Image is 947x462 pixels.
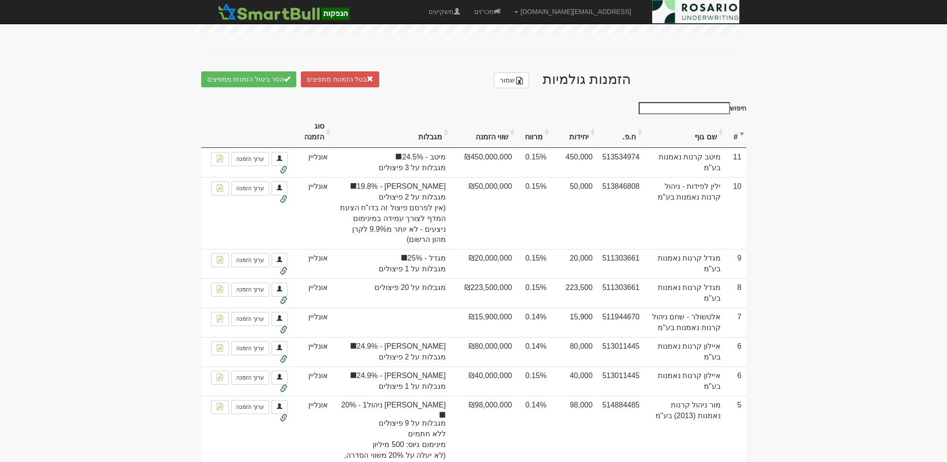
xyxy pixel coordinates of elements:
a: ערוך הזמנה [231,283,269,297]
td: 9 [725,249,746,278]
img: pdf-file-icon.png [216,184,224,192]
span: ללא חתמים [337,429,446,440]
img: pdf-file-icon.png [216,256,224,263]
a: ערוך הזמנה [231,400,269,414]
th: מגבלות: activate to sort column ascending [333,117,450,148]
td: 80,000 [551,337,597,366]
td: 513846808 [597,177,644,249]
td: איילון קרנות נאמנות בע"מ [644,366,725,396]
td: ₪450,000,000 [450,148,517,177]
td: ₪80,000,000 [450,337,517,366]
span: מגדל - 25% [337,253,446,264]
span: [PERSON_NAME] ניהול1 - 20% [337,400,446,418]
td: איילון קרנות נאמנות בע"מ [644,337,725,366]
td: 0.14% [517,308,551,337]
th: יחידות: activate to sort column ascending [551,117,597,148]
td: 0.15% [517,249,551,278]
th: ח.פ.: activate to sort column ascending [597,117,644,148]
td: מיטב קרנות נאמנות בע"מ [644,148,725,177]
img: pdf-file-icon.png [216,373,224,381]
button: הסר ביטול הזמנות ממפיצים [201,71,297,87]
td: אונליין [292,249,333,278]
td: 0.14% [517,337,551,366]
td: מגדל קרנות נאמנות בע"מ [644,249,725,278]
th: מרווח: activate to sort column ascending [517,117,551,148]
td: סה״כ 243500 יחידות עבור מגדל קרנות נאמנות בע"מ 0.15 % [551,278,597,308]
td: 40,000 [551,366,597,396]
img: pdf-file-icon.png [216,155,224,162]
img: excel-file-black.png [516,77,523,84]
img: pdf-file-icon.png [216,344,224,352]
td: סה״כ 243500 יחידות עבור מגדל קרנות נאמנות בע"מ 0.15 % [551,249,597,278]
td: 11 [725,148,746,177]
td: אונליין [292,366,333,396]
img: pdf-file-icon.png [216,285,224,293]
td: ₪20,000,000 [450,249,517,278]
th: סוג הזמנה: activate to sort column ascending [292,117,333,148]
td: 8 [725,278,746,308]
td: ילין לפידות - ניהול קרנות נאמנות בע"מ [644,177,725,249]
a: ערוך הזמנה [231,253,269,267]
img: pdf-file-icon.png [216,403,224,410]
span: מגבלות על 2 פיצולים [337,192,446,203]
td: 0.15% [517,278,551,308]
a: ערוך הזמנה [231,312,269,326]
a: ערוך הזמנה [231,152,269,166]
th: שווי הזמנה: activate to sort column ascending [450,117,517,148]
td: אונליין [292,148,333,177]
th: שם גוף: activate to sort column ascending [644,117,725,148]
td: 511303661 [597,249,644,278]
span: מגבלות על 1 פיצולים [337,264,446,275]
td: ₪40,000,000 [450,366,517,396]
td: 511303661 [597,278,644,308]
td: 513011445 [597,337,644,366]
td: ₪50,000,000 [450,177,517,249]
td: 7 [725,308,746,337]
img: SmartBull Logo [215,2,352,21]
td: אונליין [292,308,333,337]
td: 0.15% [517,148,551,177]
a: ערוך הזמנה [231,341,269,355]
span: [PERSON_NAME] - 24.9% [337,371,446,381]
span: מגבלות על 1 פיצולים [337,381,446,392]
span: [PERSON_NAME] - 19.8% [337,181,446,192]
td: 6 [725,366,746,396]
td: 0.15% [517,177,551,249]
td: 450,000 [551,148,597,177]
td: אונליין [292,177,333,249]
span: מגבלות על 3 פיצולים [337,163,446,173]
td: אונליין [292,278,333,308]
span: (אין לפרסם פיצול זה בדו"ח הצעת המדף לצורך עמידה במינימום ניצעים - לא יותר מ9.9% לקרן מהון הרשום) [337,203,446,245]
td: ₪223,500,000 [450,278,517,308]
span: מגבלות על 2 פיצולים [337,352,446,363]
td: 0.15% [517,366,551,396]
td: ₪15,900,000 [450,308,517,337]
td: 6 [725,337,746,366]
button: בטל הזמנות ממפיצים [301,71,379,87]
td: 511944670 [597,308,644,337]
td: מגדל קרנות נאמנות בע"מ [644,278,725,308]
span: מגבלות על 9 פיצולים [337,418,446,429]
a: ערוך הזמנה [231,371,269,385]
label: חיפוש [635,102,746,114]
th: #: activate to sort column ascending [725,117,746,148]
span: מינימום גיוס: 500 מיליון [337,440,446,450]
h2: הזמנות גולמיות [201,71,746,88]
td: 50,000 [551,177,597,249]
td: 10 [725,177,746,249]
span: [PERSON_NAME] - 24.9% [337,341,446,352]
span: מיטב - 24.5% [337,152,446,163]
span: מגבלות על 20 פיצולים [337,283,446,293]
a: שמור [494,72,529,88]
input: חיפוש [639,102,730,114]
a: ערוך הזמנה [231,181,269,195]
td: 513534974 [597,148,644,177]
td: 513011445 [597,366,644,396]
td: אונליין [292,337,333,366]
td: אלטשולר - שחם ניהול קרנות נאמנות בע"מ [644,308,725,337]
img: pdf-file-icon.png [216,315,224,322]
td: 15,900 [551,308,597,337]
